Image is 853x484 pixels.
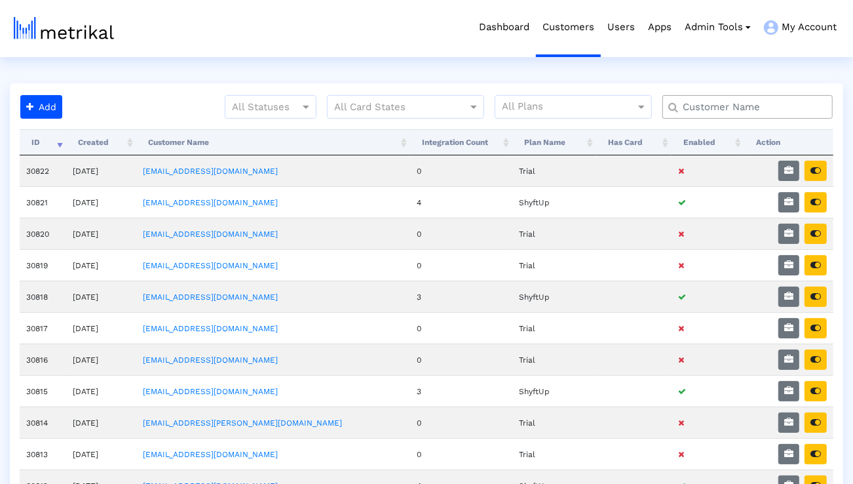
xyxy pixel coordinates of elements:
td: [DATE] [66,218,136,249]
td: [DATE] [66,438,136,470]
a: [EMAIL_ADDRESS][DOMAIN_NAME] [143,387,278,396]
button: Add [20,95,62,119]
td: ShyftUp [512,281,596,312]
td: Trial [512,312,596,344]
td: 30817 [20,312,66,344]
a: [EMAIL_ADDRESS][PERSON_NAME][DOMAIN_NAME] [143,418,342,428]
td: 3 [410,375,512,407]
a: [EMAIL_ADDRESS][DOMAIN_NAME] [143,292,278,302]
td: 30815 [20,375,66,407]
td: 0 [410,344,512,375]
td: 30813 [20,438,66,470]
td: 3 [410,281,512,312]
td: 4 [410,186,512,218]
td: 0 [410,218,512,249]
th: Created: activate to sort column ascending [66,129,136,155]
td: 0 [410,249,512,281]
a: [EMAIL_ADDRESS][DOMAIN_NAME] [143,450,278,459]
a: [EMAIL_ADDRESS][DOMAIN_NAME] [143,355,278,365]
th: Enabled: activate to sort column ascending [672,129,744,155]
td: 0 [410,438,512,470]
a: [EMAIL_ADDRESS][DOMAIN_NAME] [143,198,278,207]
td: [DATE] [66,186,136,218]
td: Trial [512,249,596,281]
a: [EMAIL_ADDRESS][DOMAIN_NAME] [143,167,278,176]
td: [DATE] [66,281,136,312]
td: Trial [512,218,596,249]
td: ShyftUp [512,186,596,218]
td: [DATE] [66,249,136,281]
td: 30816 [20,344,66,375]
td: [DATE] [66,407,136,438]
input: All Card States [334,99,453,116]
th: Action [744,129,833,155]
td: Trial [512,155,596,186]
a: [EMAIL_ADDRESS][DOMAIN_NAME] [143,324,278,333]
td: Trial [512,344,596,375]
td: [DATE] [66,344,136,375]
td: 30822 [20,155,66,186]
td: [DATE] [66,312,136,344]
td: ShyftUp [512,375,596,407]
input: All Plans [502,99,637,116]
td: 0 [410,407,512,438]
td: 30820 [20,218,66,249]
a: [EMAIL_ADDRESS][DOMAIN_NAME] [143,261,278,270]
img: my-account-menu-icon.png [764,20,778,35]
th: Plan Name: activate to sort column ascending [512,129,596,155]
input: Customer Name [673,100,827,114]
td: 30819 [20,249,66,281]
th: ID: activate to sort column ascending [20,129,66,155]
img: metrical-logo-light.png [14,17,114,39]
a: [EMAIL_ADDRESS][DOMAIN_NAME] [143,230,278,239]
td: Trial [512,438,596,470]
td: [DATE] [66,155,136,186]
td: 0 [410,155,512,186]
td: 30821 [20,186,66,218]
td: 30818 [20,281,66,312]
th: Has Card: activate to sort column ascending [596,129,672,155]
td: 0 [410,312,512,344]
td: Trial [512,407,596,438]
td: [DATE] [66,375,136,407]
th: Integration Count: activate to sort column ascending [410,129,512,155]
th: Customer Name: activate to sort column ascending [136,129,410,155]
td: 30814 [20,407,66,438]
